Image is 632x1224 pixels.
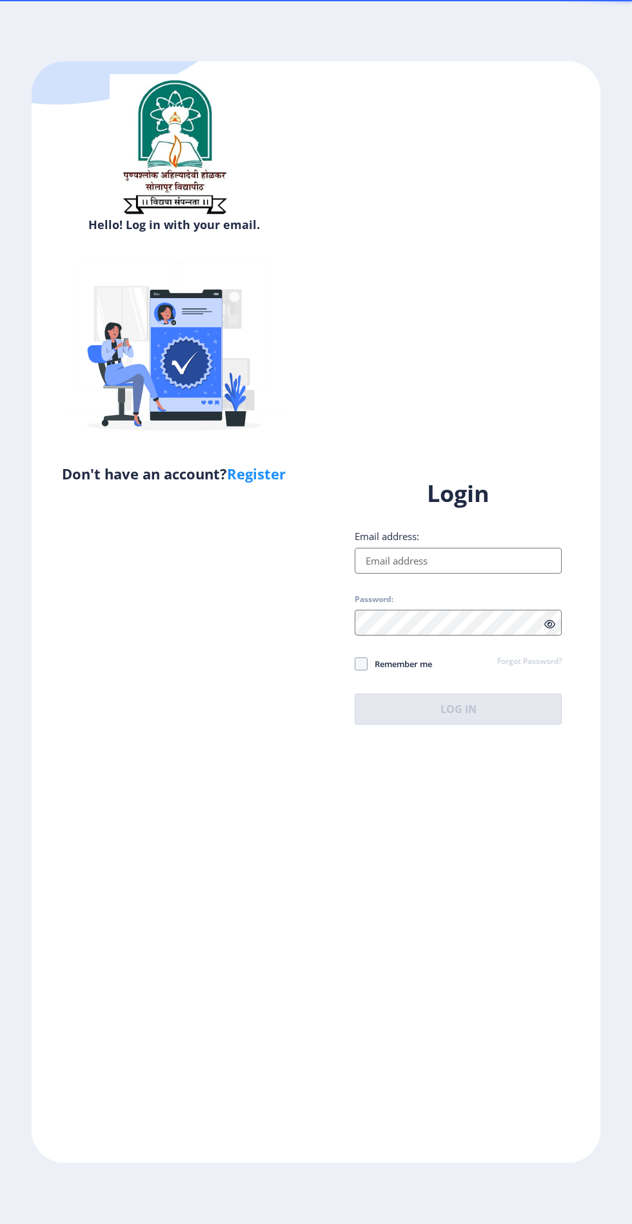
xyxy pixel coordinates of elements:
[61,237,287,463] img: Verified-rafiki.svg
[41,217,306,232] h6: Hello! Log in with your email.
[368,656,432,672] span: Remember me
[355,594,393,605] label: Password:
[227,464,286,483] a: Register
[355,548,562,574] input: Email address
[355,694,562,725] button: Log In
[497,656,562,668] a: Forgot Password?
[355,478,562,509] h1: Login
[355,530,419,543] label: Email address:
[110,74,239,220] img: sulogo.png
[41,463,306,484] h5: Don't have an account?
